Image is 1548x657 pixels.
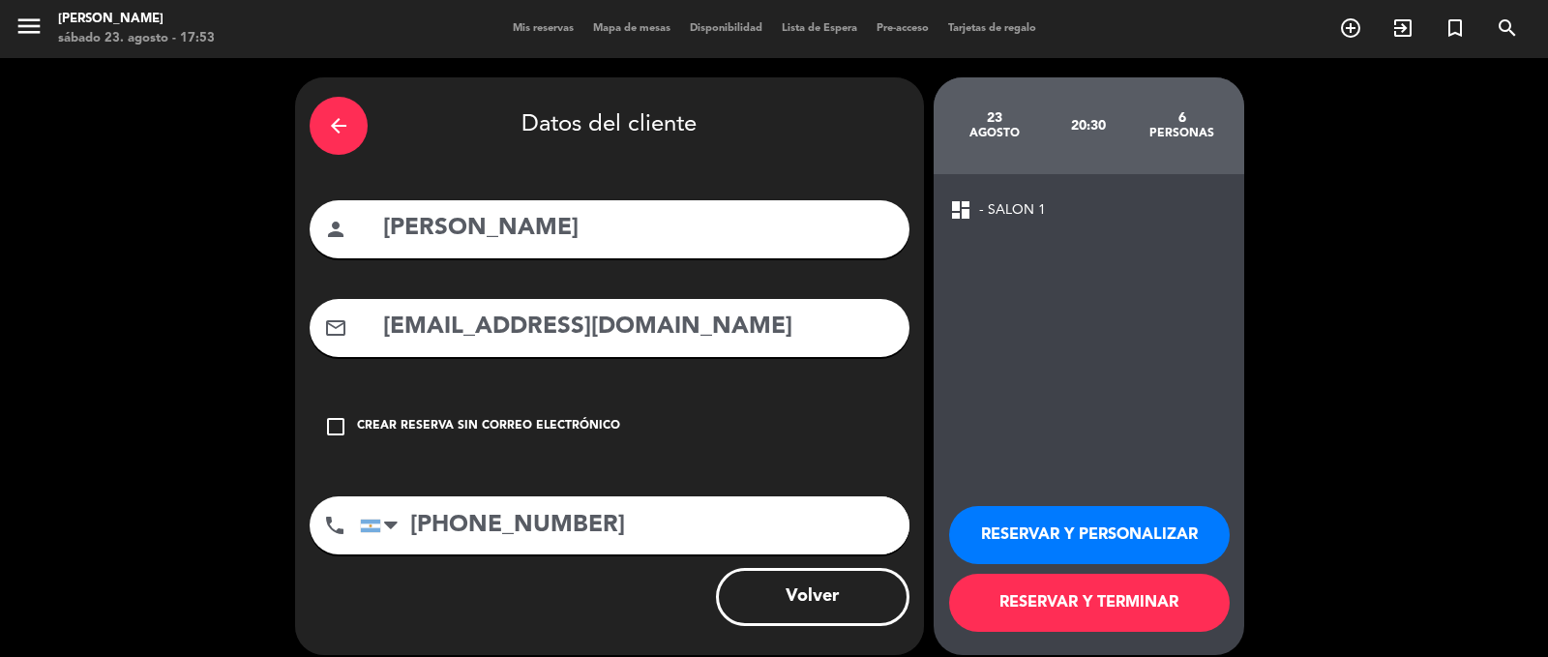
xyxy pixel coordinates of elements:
i: check_box_outline_blank [324,415,347,438]
i: mail_outline [324,316,347,340]
div: Crear reserva sin correo electrónico [357,417,620,436]
i: arrow_back [327,114,350,137]
span: Mis reservas [503,23,583,34]
i: add_circle_outline [1339,16,1362,40]
div: 20:30 [1041,92,1135,160]
input: Email del cliente [381,308,895,347]
div: [PERSON_NAME] [58,10,215,29]
span: Lista de Espera [772,23,867,34]
i: search [1496,16,1519,40]
span: dashboard [949,198,972,222]
div: sábado 23. agosto - 17:53 [58,29,215,48]
input: Nombre del cliente [381,209,895,249]
input: Número de teléfono... [360,496,909,554]
div: Argentina: +54 [361,497,405,553]
div: Datos del cliente [310,92,909,160]
button: RESERVAR Y TERMINAR [949,574,1230,632]
span: Mapa de mesas [583,23,680,34]
i: turned_in_not [1444,16,1467,40]
button: Volver [716,568,909,626]
i: phone [323,514,346,537]
span: Tarjetas de regalo [938,23,1046,34]
i: person [324,218,347,241]
span: - SALON 1 [979,199,1046,222]
div: 23 [948,110,1042,126]
i: exit_to_app [1391,16,1414,40]
div: 6 [1135,110,1229,126]
span: Pre-acceso [867,23,938,34]
button: menu [15,12,44,47]
span: Disponibilidad [680,23,772,34]
div: personas [1135,126,1229,141]
div: agosto [948,126,1042,141]
i: menu [15,12,44,41]
button: RESERVAR Y PERSONALIZAR [949,506,1230,564]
